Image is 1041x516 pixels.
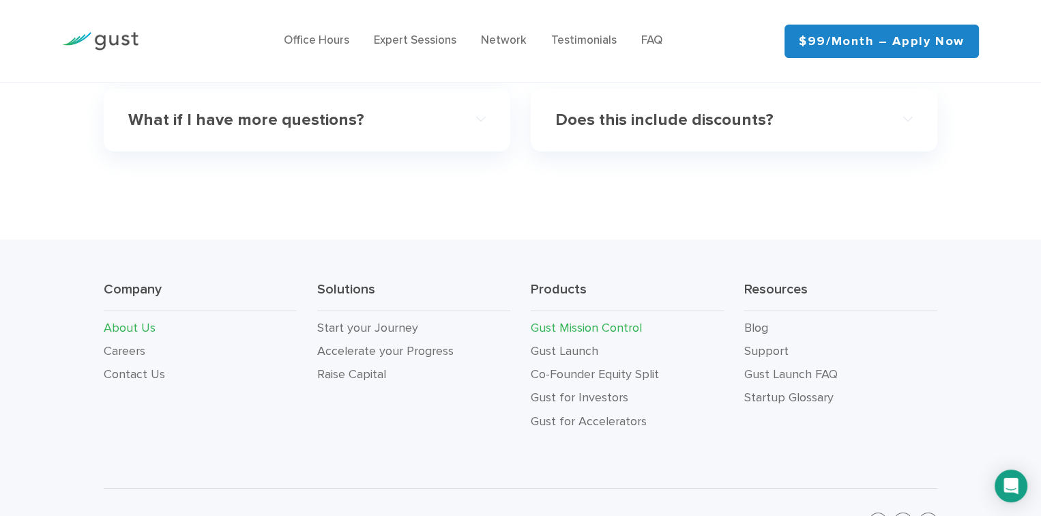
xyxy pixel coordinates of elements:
h3: Solutions [317,281,510,311]
a: Co-Founder Equity Split [531,367,659,382]
a: About Us [104,321,156,335]
a: Network [481,33,527,47]
a: FAQ [641,33,662,47]
h3: Company [104,281,297,311]
a: Blog [744,321,768,335]
a: Gust Launch FAQ [744,367,838,382]
img: Gust Logo [62,32,138,51]
a: Gust for Accelerators [531,414,647,429]
a: Gust Launch [531,344,598,358]
h4: Does this include discounts? [555,111,877,130]
h3: Resources [744,281,937,311]
a: Contact Us [104,367,165,382]
a: Gust for Investors [531,390,628,405]
a: Testimonials [551,33,617,47]
a: Startup Glossary [744,390,834,405]
div: Open Intercom Messenger [995,470,1027,502]
a: Raise Capital [317,367,386,382]
a: Support [744,344,789,358]
h3: Products [531,281,724,311]
a: Expert Sessions [374,33,456,47]
a: $99/month – Apply Now [785,25,979,58]
a: Careers [104,344,145,358]
h4: What if I have more questions? [128,111,450,130]
a: Office Hours [284,33,349,47]
a: Accelerate your Progress [317,344,454,358]
a: Start your Journey [317,321,418,335]
a: Gust Mission Control [531,321,642,335]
